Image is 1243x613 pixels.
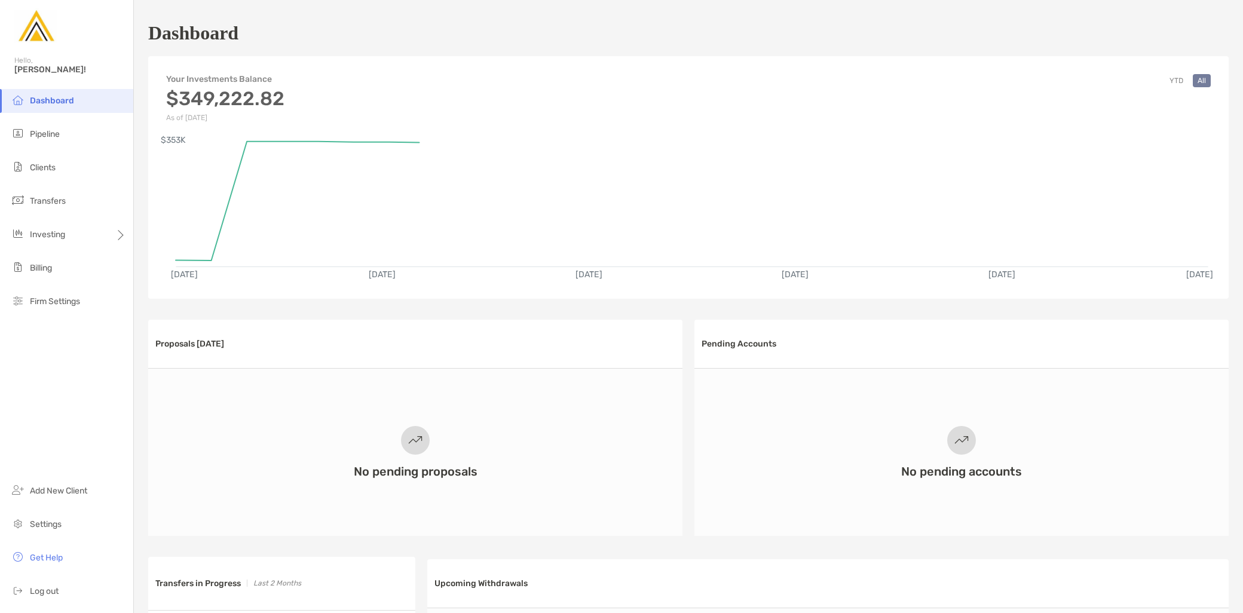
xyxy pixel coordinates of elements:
img: billing icon [11,260,25,274]
span: [PERSON_NAME]! [14,65,126,75]
button: YTD [1165,74,1188,87]
img: pipeline icon [11,126,25,140]
h4: Your Investments Balance [166,74,284,84]
span: Get Help [30,553,63,563]
h3: Proposals [DATE] [155,339,224,349]
img: transfers icon [11,193,25,207]
h3: $349,222.82 [166,87,284,110]
text: [DATE] [782,269,809,280]
img: clients icon [11,160,25,174]
p: As of [DATE] [166,114,284,122]
img: settings icon [11,516,25,531]
span: Firm Settings [30,296,80,306]
button: All [1193,74,1211,87]
text: [DATE] [369,269,396,280]
img: investing icon [11,226,25,241]
p: Last 2 Months [253,576,301,591]
span: Transfers [30,196,66,206]
img: dashboard icon [11,93,25,107]
img: firm-settings icon [11,293,25,308]
h3: No pending accounts [901,464,1022,479]
img: add_new_client icon [11,483,25,497]
span: Pipeline [30,129,60,139]
span: Investing [30,229,65,240]
img: get-help icon [11,550,25,564]
text: [DATE] [575,269,602,280]
text: [DATE] [171,269,198,280]
span: Billing [30,263,52,273]
h3: Pending Accounts [702,339,776,349]
text: [DATE] [988,269,1015,280]
span: Clients [30,163,56,173]
span: Add New Client [30,486,87,496]
span: Dashboard [30,96,74,106]
span: Log out [30,586,59,596]
h3: No pending proposals [354,464,477,479]
h3: Upcoming Withdrawals [434,578,528,589]
text: [DATE] [1186,269,1213,280]
img: logout icon [11,583,25,597]
h1: Dashboard [148,22,238,44]
span: Settings [30,519,62,529]
text: $353K [161,135,186,145]
h3: Transfers in Progress [155,578,241,589]
img: Zoe Logo [14,5,57,48]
